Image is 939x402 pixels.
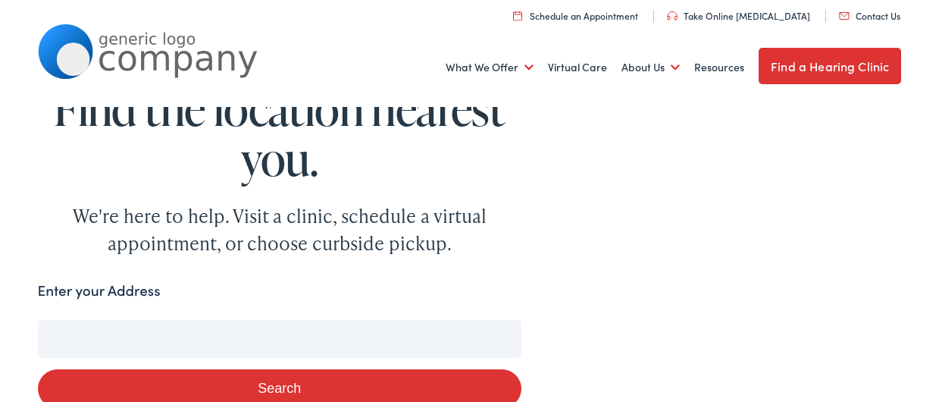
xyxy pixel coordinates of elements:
[667,9,810,22] a: Take Online [MEDICAL_DATA]
[667,11,678,20] img: utility icon
[38,83,521,184] h1: Find the location nearest you.
[513,11,522,20] img: utility icon
[38,320,521,358] input: Enter your address or zip code
[446,39,534,96] a: What We Offer
[839,12,850,20] img: utility icon
[548,39,607,96] a: Virtual Care
[38,280,161,302] label: Enter your Address
[694,39,744,96] a: Resources
[759,48,901,84] a: Find a Hearing Clinic
[839,9,900,22] a: Contact Us
[513,9,638,22] a: Schedule an Appointment
[38,203,521,257] div: We're here to help. Visit a clinic, schedule a virtual appointment, or choose curbside pickup.
[621,39,680,96] a: About Us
